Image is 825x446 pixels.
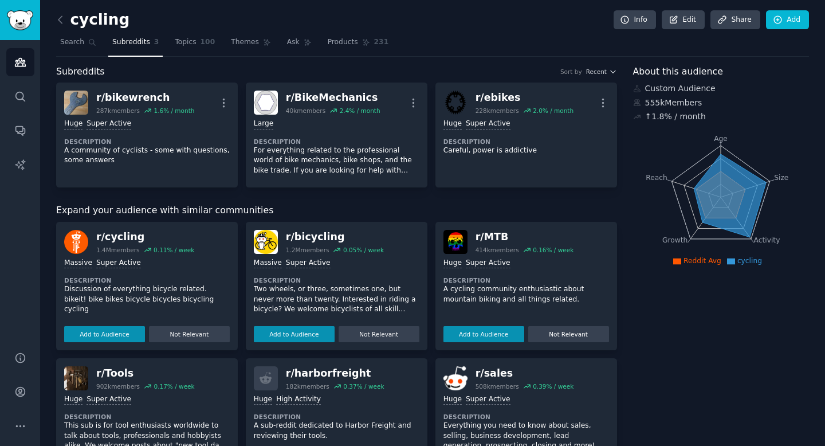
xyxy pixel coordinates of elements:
span: 3 [154,37,159,48]
tspan: Age [714,135,728,143]
div: 0.17 % / week [154,382,194,390]
div: r/ Tools [96,366,195,381]
dt: Description [64,276,230,284]
div: 1.2M members [286,246,329,254]
button: Add to Audience [443,326,524,342]
h2: cycling [56,11,129,29]
p: A community of cyclists - some with questions, some answers [64,146,230,166]
dt: Description [443,138,609,146]
tspan: Size [774,173,788,181]
span: Products [328,37,358,48]
span: Ask [287,37,300,48]
div: 2.0 % / month [533,107,573,115]
div: r/ bicycling [286,230,384,244]
div: 0.37 % / week [343,382,384,390]
div: 40k members [286,107,325,115]
div: Massive [64,258,92,269]
div: Super Active [87,394,131,405]
span: About this audience [633,65,723,79]
img: MTB [443,230,467,254]
div: 182k members [286,382,329,390]
button: Not Relevant [149,326,230,342]
a: bikewrenchr/bikewrench287kmembers1.6% / monthHugeSuper ActiveDescriptionA community of cyclists -... [56,83,238,187]
dt: Description [443,276,609,284]
dt: Description [254,413,419,421]
div: Super Active [87,119,131,130]
div: 0.05 % / week [343,246,384,254]
span: Recent [586,68,607,76]
p: Two wheels, or three, sometimes one, but never more than twenty. Interested in riding a bicycle? ... [254,284,419,315]
p: A sub-reddit dedicated to Harbor Freight and reviewing their tools. [254,421,419,441]
tspan: Reach [646,173,667,181]
div: r/ BikeMechanics [286,91,380,105]
div: Huge [443,258,462,269]
div: Huge [64,394,82,405]
img: cycling [64,230,88,254]
a: Ask [283,33,316,57]
dt: Description [64,138,230,146]
div: 0.39 % / week [533,382,573,390]
a: Share [710,10,760,30]
div: 287k members [96,107,140,115]
dt: Description [443,413,609,421]
button: Add to Audience [64,326,145,342]
dt: Description [64,413,230,421]
span: cycling [737,257,762,265]
div: 902k members [96,382,140,390]
div: Huge [443,394,462,405]
div: Super Active [466,394,510,405]
div: 228k members [476,107,519,115]
a: Edit [662,10,705,30]
button: Not Relevant [528,326,609,342]
a: Products231 [324,33,392,57]
div: 555k Members [633,97,810,109]
span: Topics [175,37,196,48]
a: Add [766,10,809,30]
div: Super Active [466,119,510,130]
a: Search [56,33,100,57]
tspan: Growth [662,236,687,244]
div: r/ harborfreight [286,366,384,381]
img: sales [443,366,467,390]
span: Subreddits [56,65,105,79]
div: r/ sales [476,366,574,381]
span: 100 [201,37,215,48]
div: r/ cycling [96,230,194,244]
div: 508k members [476,382,519,390]
img: ebikes [443,91,467,115]
a: Subreddits3 [108,33,163,57]
p: Careful, power is addictive [443,146,609,156]
div: Large [254,119,273,130]
span: 231 [374,37,389,48]
button: Recent [586,68,617,76]
img: GummySearch logo [7,10,33,30]
div: 414k members [476,246,519,254]
div: r/ MTB [476,230,574,244]
img: bikewrench [64,91,88,115]
div: Sort by [560,68,582,76]
p: For everything related to the professional world of bike mechanics, bike shops, and the bike trad... [254,146,419,176]
div: Super Active [96,258,141,269]
div: Super Active [466,258,510,269]
div: Massive [254,258,282,269]
a: Themes [227,33,275,57]
tspan: Activity [753,236,780,244]
div: ↑ 1.8 % / month [645,111,706,123]
button: Add to Audience [254,326,335,342]
div: 2.4 % / month [340,107,380,115]
div: 1.4M members [96,246,140,254]
span: Subreddits [112,37,150,48]
span: Search [60,37,84,48]
p: Discussion of everything bicycle related. bikeit! bike bikes bicycle bicycles bicycling cycling [64,284,230,315]
div: Huge [443,119,462,130]
dt: Description [254,276,419,284]
span: Reddit Avg [683,257,721,265]
div: Custom Audience [633,83,810,95]
a: Topics100 [171,33,219,57]
div: 0.16 % / week [533,246,573,254]
img: Tools [64,366,88,390]
button: Not Relevant [339,326,419,342]
span: Expand your audience with similar communities [56,204,273,218]
a: BikeMechanicsr/BikeMechanics40kmembers2.4% / monthLargeDescriptionFor everything related to the p... [246,83,427,187]
div: High Activity [276,394,321,405]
